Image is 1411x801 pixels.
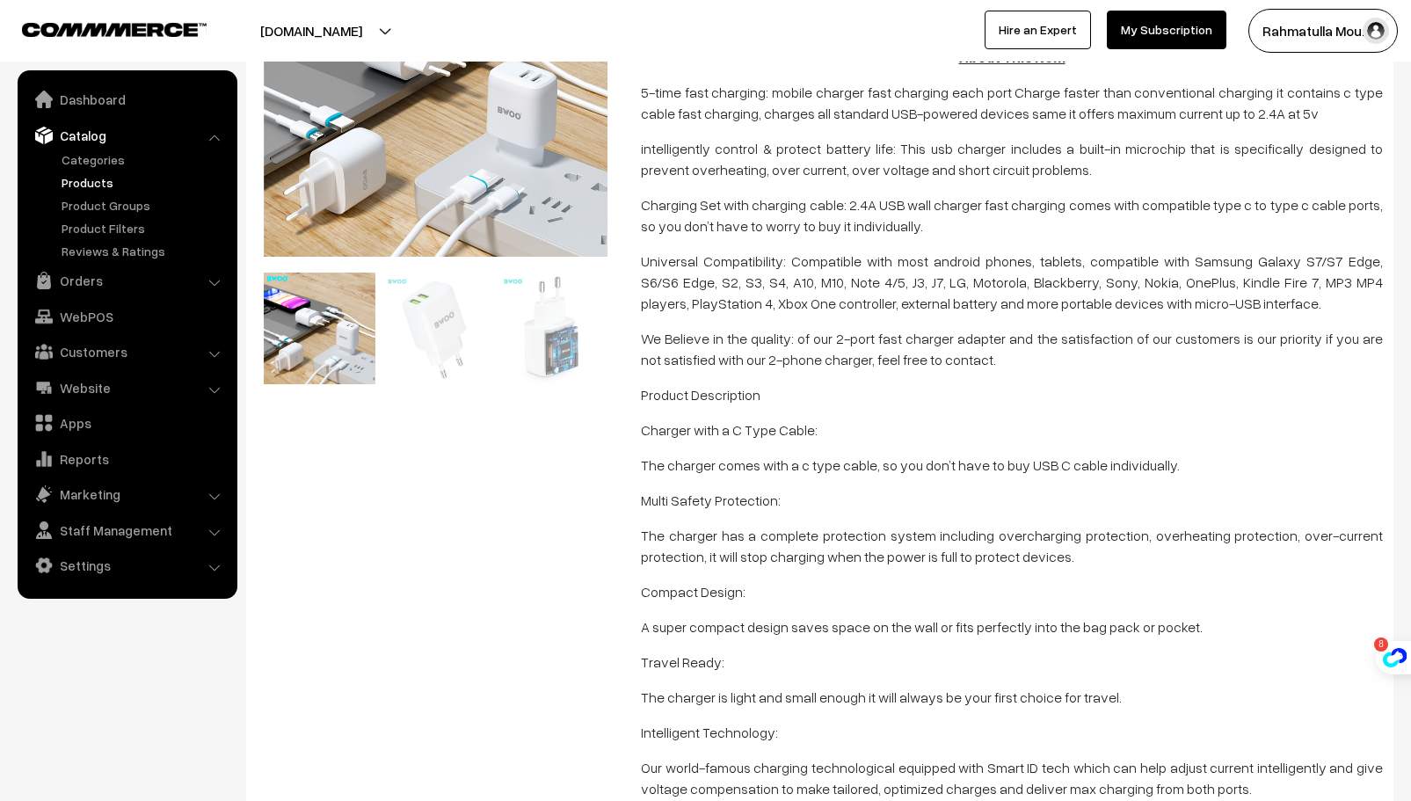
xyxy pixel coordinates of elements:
[641,384,1383,405] p: Product Description
[264,273,375,384] img: 169192656435161.jpg
[22,23,207,36] img: COMMMERCE
[22,301,231,332] a: WebPOS
[641,455,1383,476] p: The charger comes with a c type cable, so you don’t have to buy USB C cable individually.
[380,273,491,384] img: 169192656424202.png
[641,652,1383,673] p: Travel Ready:
[641,194,1383,237] p: Charging Set with charging cable: 2.4A USB wall charger fast charging comes with compatible type ...
[641,328,1383,370] p: We Believe in the quality: of our 2-port fast charger adapter and the satisfaction of our custome...
[22,18,176,39] a: COMMMERCE
[22,443,231,475] a: Reports
[22,407,231,439] a: Apps
[641,251,1383,314] p: Universal Compatibility: Compatible with most android phones, tablets, compatible with Samsung Ga...
[22,550,231,581] a: Settings
[641,687,1383,708] p: The charger is light and small enough it will always be your first choice for travel.
[22,84,231,115] a: Dashboard
[1107,11,1226,49] a: My Subscription
[1248,9,1398,53] button: Rahmatulla Mou…
[22,265,231,296] a: Orders
[22,372,231,404] a: Website
[57,173,231,192] a: Products
[22,478,231,510] a: Marketing
[641,490,1383,511] p: Multi Safety Protection:
[641,581,1383,602] p: Compact Design:
[1363,18,1389,44] img: user
[641,138,1383,180] p: intelligently control & protect battery life: This usb charger includes a built-in microchip that...
[641,722,1383,743] p: Intelligent Technology:
[199,9,424,53] button: [DOMAIN_NAME]
[641,82,1383,124] p: 5-time fast charging: mobile charger fast charging each port Charge faster than conventional char...
[496,273,607,384] img: 169192656571933.png
[57,219,231,237] a: Product Filters
[641,525,1383,567] p: The charger has a complete protection system including overcharging protection, overheating prote...
[57,150,231,169] a: Categories
[57,196,231,215] a: Product Groups
[57,242,231,260] a: Reviews & Ratings
[22,120,231,151] a: Catalog
[985,11,1091,49] a: Hire an Expert
[641,616,1383,637] p: A super compact design saves space on the wall or fits perfectly into the bag pack or pocket.
[22,336,231,368] a: Customers
[641,757,1383,799] p: Our world-famous charging technological equipped with Smart ID tech which can help adjust current...
[22,514,231,546] a: Staff Management
[641,419,1383,441] p: Charger with a C Type Cable:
